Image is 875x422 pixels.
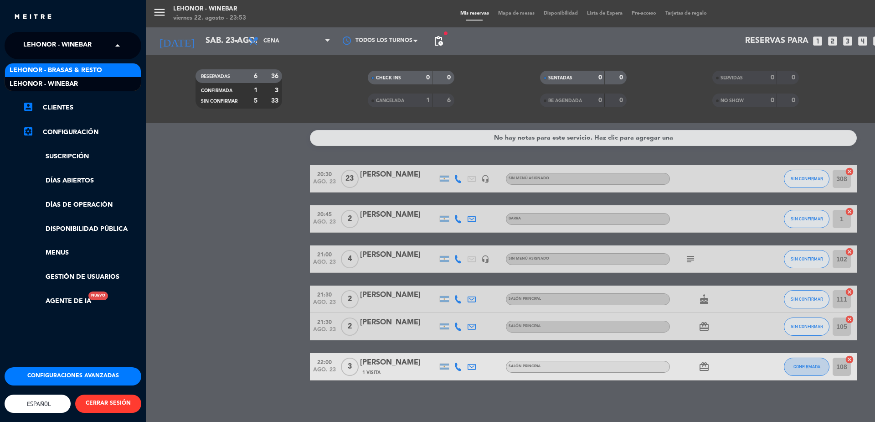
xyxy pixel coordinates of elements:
span: Lehonor - Winebar [23,36,92,55]
a: Días abiertos [23,176,141,186]
a: Gestión de usuarios [23,272,141,282]
span: fiber_manual_record [443,31,448,36]
span: Lehonor - Brasas & Resto [10,65,102,76]
a: Disponibilidad pública [23,224,141,234]
button: CERRAR SESIÓN [75,395,141,413]
span: Lehonor - Winebar [10,79,78,89]
a: Menus [23,248,141,258]
i: account_box [23,101,34,112]
i: settings_applications [23,126,34,137]
a: Días de Operación [23,200,141,210]
a: Configuración [23,127,141,138]
img: MEITRE [14,14,52,21]
span: pending_actions [433,36,444,47]
a: account_boxClientes [23,102,141,113]
span: Español [25,401,51,407]
a: Suscripción [23,151,141,162]
a: Agente de IANuevo [23,296,91,307]
button: Configuraciones avanzadas [5,367,141,386]
div: Nuevo [88,292,108,300]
